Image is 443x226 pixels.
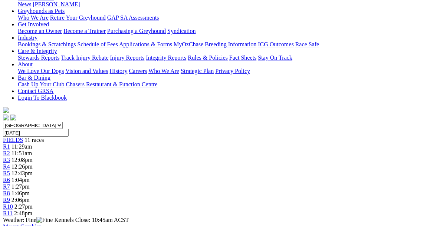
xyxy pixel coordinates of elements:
[258,41,293,47] a: ICG Outcomes
[63,28,106,34] a: Become a Trainer
[3,157,10,163] a: R3
[12,190,30,196] span: 1:46pm
[18,48,57,54] a: Care & Integrity
[18,41,76,47] a: Bookings & Scratchings
[18,81,440,88] div: Bar & Dining
[18,81,64,87] a: Cash Up Your Club
[146,54,186,61] a: Integrity Reports
[3,190,10,196] a: R8
[18,68,440,74] div: About
[77,41,118,47] a: Schedule of Fees
[119,41,172,47] a: Applications & Forms
[18,94,67,101] a: Login To Blackbook
[54,217,129,223] span: Kennels Close: 10:45am ACST
[3,150,10,156] a: R2
[181,68,214,74] a: Strategic Plan
[3,163,10,170] a: R4
[3,183,10,190] a: R7
[12,143,32,150] span: 11:29am
[3,107,9,113] img: logo-grsa-white.png
[3,143,10,150] a: R1
[14,203,33,210] span: 2:27pm
[3,137,23,143] a: FIELDS
[3,129,69,137] input: Select date
[18,54,59,61] a: Stewards Reports
[18,61,33,67] a: About
[12,177,30,183] span: 1:04pm
[3,217,54,223] span: Weather: Fine
[36,217,53,223] img: Fine
[205,41,256,47] a: Breeding Information
[3,203,13,210] a: R10
[174,41,203,47] a: MyOzChase
[3,114,9,120] img: facebook.svg
[18,21,49,27] a: Get Involved
[33,1,80,7] a: [PERSON_NAME]
[61,54,108,61] a: Track Injury Rebate
[18,41,440,48] div: Industry
[18,74,50,81] a: Bar & Dining
[167,28,196,34] a: Syndication
[3,197,10,203] a: R9
[18,28,440,34] div: Get Involved
[3,210,13,216] a: R11
[229,54,256,61] a: Fact Sheets
[295,41,319,47] a: Race Safe
[66,81,157,87] a: Chasers Restaurant & Function Centre
[14,210,32,216] span: 2:48pm
[18,14,440,21] div: Greyhounds as Pets
[12,197,30,203] span: 2:06pm
[107,28,166,34] a: Purchasing a Greyhound
[18,28,62,34] a: Become an Owner
[18,1,440,8] div: News & Media
[18,14,49,21] a: Who We Are
[18,68,64,74] a: We Love Our Dogs
[110,54,144,61] a: Injury Reports
[10,114,16,120] img: twitter.svg
[109,68,127,74] a: History
[12,157,33,163] span: 12:08pm
[215,68,250,74] a: Privacy Policy
[107,14,159,21] a: GAP SA Assessments
[12,150,32,156] span: 11:51am
[129,68,147,74] a: Careers
[18,1,31,7] a: News
[12,163,33,170] span: 12:26pm
[18,54,440,61] div: Care & Integrity
[18,34,37,41] a: Industry
[258,54,292,61] a: Stay On Track
[50,14,106,21] a: Retire Your Greyhound
[65,68,108,74] a: Vision and Values
[148,68,179,74] a: Who We Are
[24,137,44,143] span: 11 races
[18,8,65,14] a: Greyhounds as Pets
[12,183,30,190] span: 1:27pm
[188,54,228,61] a: Rules & Policies
[12,170,33,176] span: 12:43pm
[18,88,53,94] a: Contact GRSA
[3,170,10,176] a: R5
[3,177,10,183] a: R6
